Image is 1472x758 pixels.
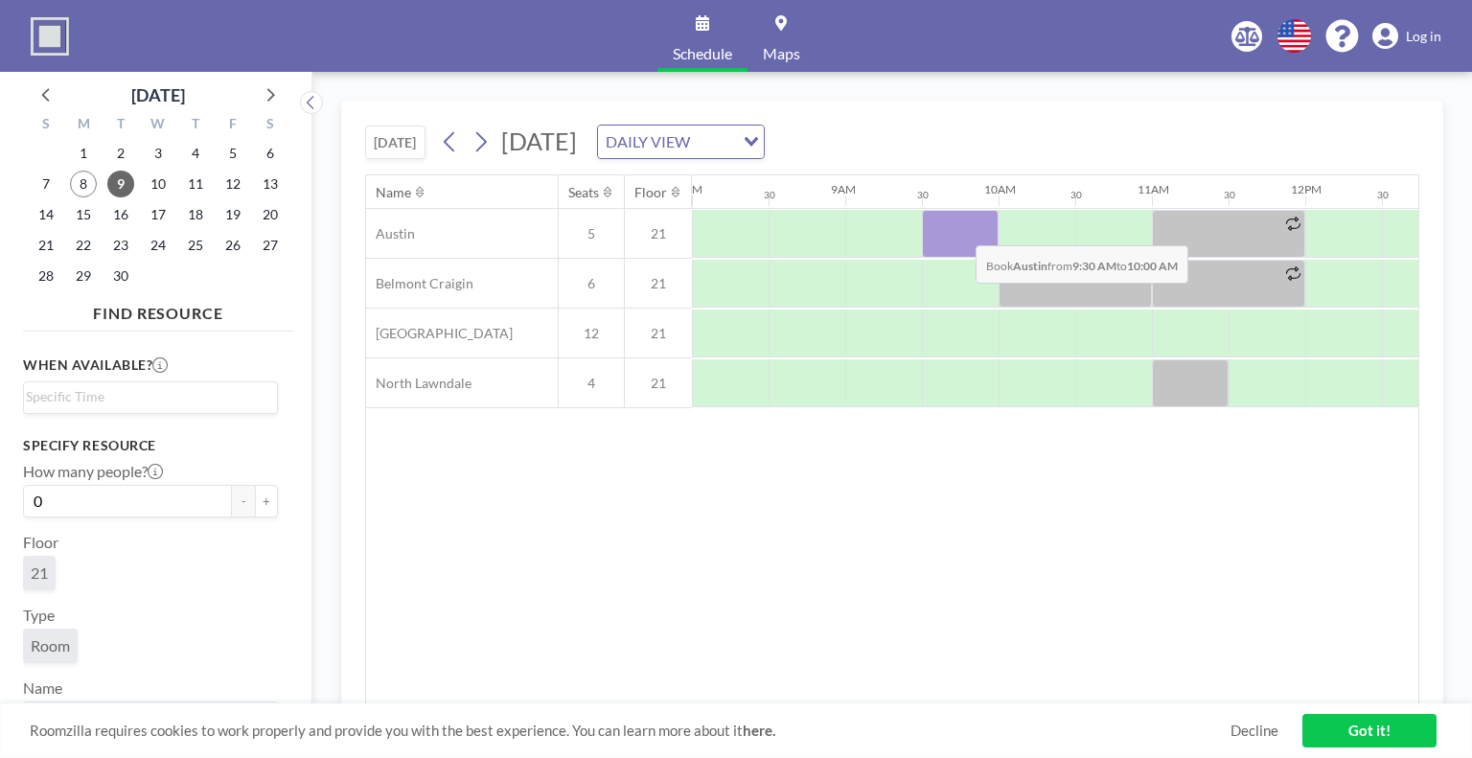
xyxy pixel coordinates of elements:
img: organization-logo [31,17,69,56]
span: Sunday, September 28, 2025 [33,263,59,289]
div: 30 [1377,189,1389,201]
span: Saturday, September 27, 2025 [257,232,284,259]
div: 11AM [1138,182,1169,196]
span: Tuesday, September 9, 2025 [107,171,134,197]
div: Floor [634,184,667,201]
div: S [251,113,288,138]
div: S [28,113,65,138]
span: Tuesday, September 30, 2025 [107,263,134,289]
span: DAILY VIEW [602,129,694,154]
button: + [255,485,278,517]
input: Search for option [696,129,732,154]
label: Type [23,606,55,625]
span: Book from to [976,245,1188,284]
div: 10AM [984,182,1016,196]
label: Floor [23,533,58,552]
a: here. [743,722,775,739]
span: Monday, September 29, 2025 [70,263,97,289]
span: Wednesday, September 3, 2025 [145,140,172,167]
span: Friday, September 12, 2025 [219,171,246,197]
span: Sunday, September 21, 2025 [33,232,59,259]
span: Tuesday, September 16, 2025 [107,201,134,228]
span: Thursday, September 18, 2025 [182,201,209,228]
b: 9:30 AM [1072,259,1116,273]
span: Tuesday, September 23, 2025 [107,232,134,259]
h3: Specify resource [23,437,278,454]
span: [DATE] [501,126,577,155]
div: Name [376,184,411,201]
div: Search for option [24,702,277,735]
input: Search for option [26,386,266,407]
span: Log in [1406,28,1441,45]
span: Saturday, September 20, 2025 [257,201,284,228]
span: Roomzilla requires cookies to work properly and provide you with the best experience. You can lea... [30,722,1230,740]
div: 30 [1224,189,1235,201]
span: Room [31,636,70,655]
span: Monday, September 15, 2025 [70,201,97,228]
span: Wednesday, September 10, 2025 [145,171,172,197]
span: Saturday, September 6, 2025 [257,140,284,167]
span: Austin [366,225,415,242]
div: 30 [917,189,929,201]
div: F [214,113,251,138]
label: How many people? [23,462,163,481]
span: Sunday, September 7, 2025 [33,171,59,197]
a: Decline [1230,722,1278,740]
span: Wednesday, September 17, 2025 [145,201,172,228]
span: Friday, September 5, 2025 [219,140,246,167]
div: M [65,113,103,138]
span: Thursday, September 4, 2025 [182,140,209,167]
span: Friday, September 26, 2025 [219,232,246,259]
span: 6 [559,275,624,292]
span: Belmont Craigin [366,275,473,292]
a: Log in [1372,23,1441,50]
div: 9AM [831,182,856,196]
span: 4 [559,375,624,392]
div: T [103,113,140,138]
span: Maps [763,46,800,61]
span: 21 [31,563,48,583]
span: 21 [625,275,692,292]
span: Sunday, September 14, 2025 [33,201,59,228]
span: 21 [625,325,692,342]
span: 12 [559,325,624,342]
button: - [232,485,255,517]
span: Monday, September 1, 2025 [70,140,97,167]
span: Thursday, September 25, 2025 [182,232,209,259]
span: Wednesday, September 24, 2025 [145,232,172,259]
span: Schedule [673,46,732,61]
span: Saturday, September 13, 2025 [257,171,284,197]
div: 30 [764,189,775,201]
div: Seats [568,184,599,201]
div: W [140,113,177,138]
span: Monday, September 8, 2025 [70,171,97,197]
span: [GEOGRAPHIC_DATA] [366,325,513,342]
div: Search for option [598,126,764,158]
span: North Lawndale [366,375,471,392]
div: [DATE] [131,81,185,108]
span: Thursday, September 11, 2025 [182,171,209,197]
b: 10:00 AM [1127,259,1178,273]
div: 30 [1070,189,1082,201]
button: [DATE] [365,126,425,159]
span: Monday, September 22, 2025 [70,232,97,259]
span: 21 [625,375,692,392]
h4: FIND RESOURCE [23,296,293,323]
b: Austin [1013,259,1047,273]
label: Name [23,678,62,698]
span: Tuesday, September 2, 2025 [107,140,134,167]
span: Friday, September 19, 2025 [219,201,246,228]
span: 21 [625,225,692,242]
div: T [176,113,214,138]
span: 5 [559,225,624,242]
div: Search for option [24,382,277,411]
div: 12PM [1291,182,1322,196]
a: Got it! [1302,714,1437,747]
